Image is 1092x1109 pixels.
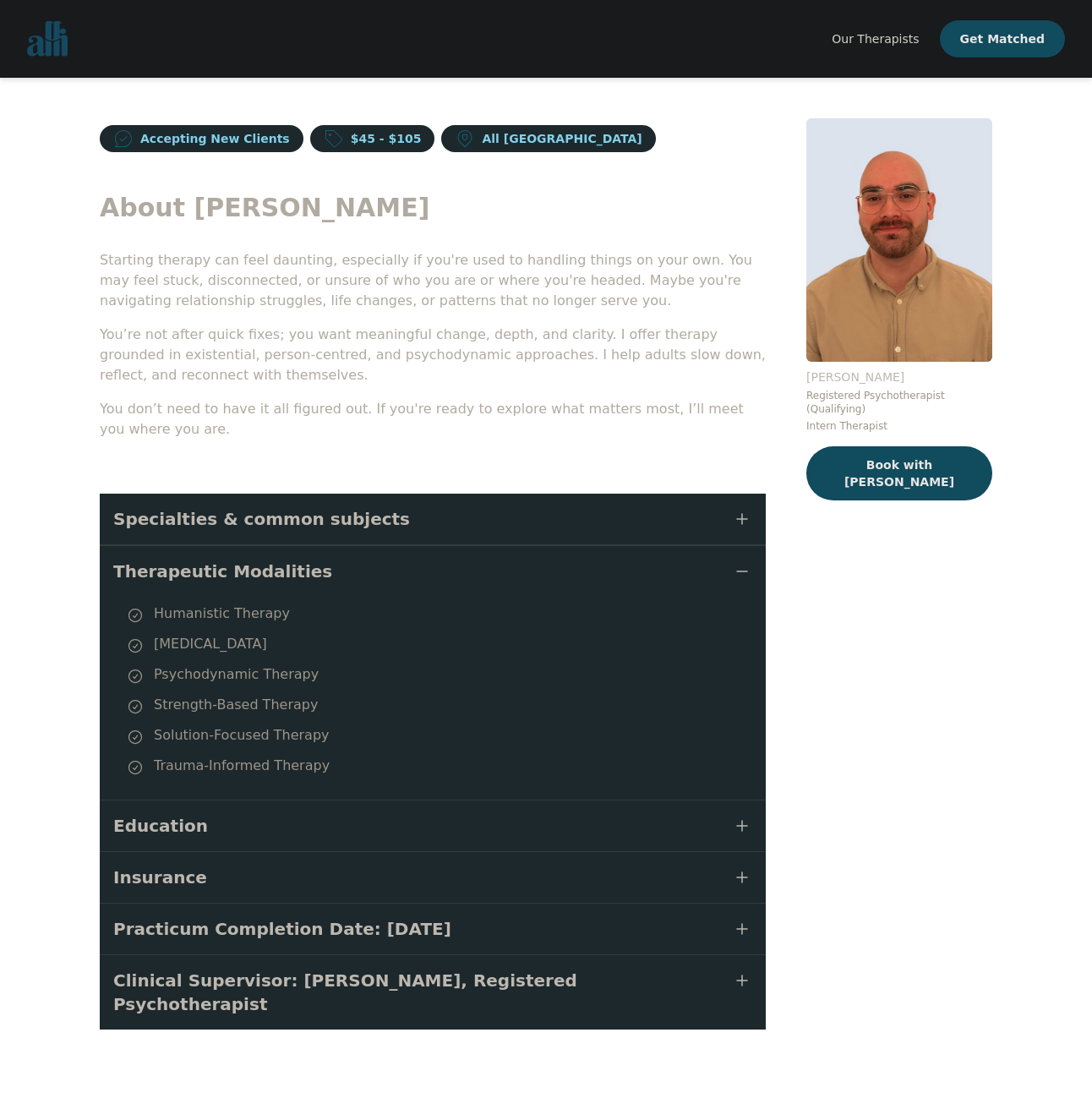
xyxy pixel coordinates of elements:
[100,904,766,954] button: Practicum Completion Date: [DATE]
[475,130,642,147] p: All [GEOGRAPHIC_DATA]
[832,32,919,46] span: Our Therapists
[127,695,759,718] li: Strength-Based Therapy
[127,634,759,658] li: [MEDICAL_DATA]
[806,446,992,500] button: Book with [PERSON_NAME]
[100,494,766,544] button: Specialties & common subjects
[100,955,766,1030] button: Clinical Supervisor: [PERSON_NAME], Registered Psychotherapist
[100,546,766,597] button: Therapeutic Modalities
[100,399,766,440] p: You don’t need to have it all figured out. If you're ready to explore what matters most, I’ll mee...
[113,969,712,1016] span: Clinical Supervisor: [PERSON_NAME], Registered Psychotherapist
[940,20,1065,57] button: Get Matched
[100,250,766,311] p: Starting therapy can feel daunting, especially if you're used to handling things on your own. You...
[27,21,68,57] img: alli logo
[344,130,422,147] p: $45 - $105
[100,852,766,903] button: Insurance
[100,325,766,385] p: You’re not after quick fixes; you want meaningful change, depth, and clarity. I offer therapy gro...
[127,756,759,779] li: Trauma-Informed Therapy
[113,917,451,941] span: Practicum Completion Date: [DATE]
[113,814,208,838] span: Education
[100,800,766,851] button: Education
[806,118,992,362] img: Ryan_Ingleby
[806,389,992,416] p: Registered Psychotherapist (Qualifying)
[100,193,766,223] h2: About [PERSON_NAME]
[134,130,290,147] p: Accepting New Clients
[806,369,992,385] p: [PERSON_NAME]
[113,507,410,531] span: Specialties & common subjects
[127,725,759,749] li: Solution-Focused Therapy
[113,866,207,889] span: Insurance
[127,604,759,627] li: Humanistic Therapy
[832,29,919,49] a: Our Therapists
[127,664,759,688] li: Psychodynamic Therapy
[113,560,332,583] span: Therapeutic Modalities
[806,419,992,433] p: Intern Therapist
